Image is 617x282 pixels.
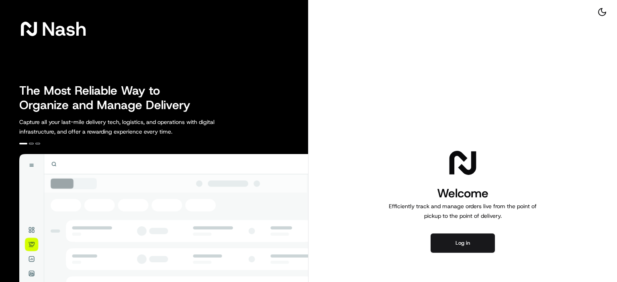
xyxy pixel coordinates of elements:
[386,201,540,221] p: Efficiently track and manage orders live from the point of pickup to the point of delivery.
[19,117,251,136] p: Capture all your last-mile delivery tech, logistics, and operations with digital infrastructure, ...
[42,21,86,37] span: Nash
[386,185,540,201] h1: Welcome
[431,233,495,253] button: Log in
[19,83,199,112] h2: The Most Reliable Way to Organize and Manage Delivery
